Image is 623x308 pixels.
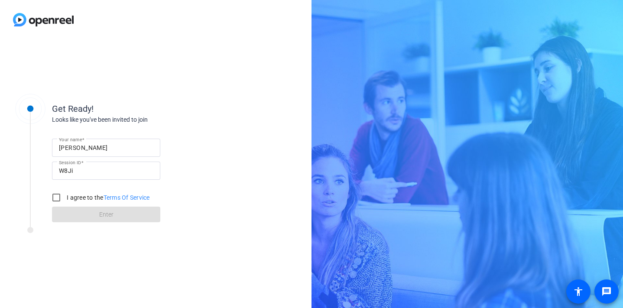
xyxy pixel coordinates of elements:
div: Get Ready! [52,102,225,115]
mat-label: Your name [59,137,82,142]
div: Looks like you've been invited to join [52,115,225,124]
label: I agree to the [65,193,150,202]
mat-icon: message [601,286,612,297]
mat-label: Session ID [59,160,81,165]
a: Terms Of Service [104,194,150,201]
mat-icon: accessibility [573,286,584,297]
